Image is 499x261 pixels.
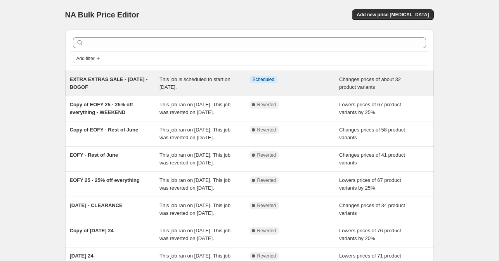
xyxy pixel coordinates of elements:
[257,228,276,234] span: Reverted
[70,228,114,233] span: Copy of [DATE] 24
[339,177,401,191] span: Lowers prices of 67 product variants by 25%
[73,54,104,63] button: Add filter
[70,127,139,133] span: Copy of EOFY - Rest of June
[257,127,276,133] span: Reverted
[339,102,401,115] span: Lowers prices of 67 product variants by 25%
[339,202,405,216] span: Changes prices of 34 product variants
[352,9,433,20] button: Add new price [MEDICAL_DATA]
[70,152,118,158] span: EOFY - Rest of June
[159,127,230,140] span: This job ran on [DATE]. This job was reverted on [DATE].
[159,228,230,241] span: This job ran on [DATE]. This job was reverted on [DATE].
[70,202,123,208] span: [DATE] - CLEARANCE
[70,76,148,90] span: EXTRA EXTRAS SALE - [DATE] - BOGOF
[76,55,95,62] span: Add filter
[257,202,276,209] span: Reverted
[357,12,429,18] span: Add new price [MEDICAL_DATA]
[70,177,140,183] span: EOFY 25 - 25% off everything
[339,228,401,241] span: Lowers prices of 76 product variants by 20%
[159,152,230,166] span: This job ran on [DATE]. This job was reverted on [DATE].
[159,202,230,216] span: This job ran on [DATE]. This job was reverted on [DATE].
[159,76,230,90] span: This job is scheduled to start on [DATE].
[65,10,139,19] span: NA Bulk Price Editor
[339,127,405,140] span: Changes prices of 58 product variants
[257,152,276,158] span: Reverted
[70,102,133,115] span: Copy of EOFY 25 - 25% off everything - WEEKEND
[257,177,276,183] span: Reverted
[159,177,230,191] span: This job ran on [DATE]. This job was reverted on [DATE].
[253,76,275,83] span: Scheduled
[339,76,401,90] span: Changes prices of about 32 product variants
[159,102,230,115] span: This job ran on [DATE]. This job was reverted on [DATE].
[70,253,94,259] span: [DATE] 24
[257,253,276,259] span: Reverted
[257,102,276,108] span: Reverted
[339,152,405,166] span: Changes prices of 41 product variants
